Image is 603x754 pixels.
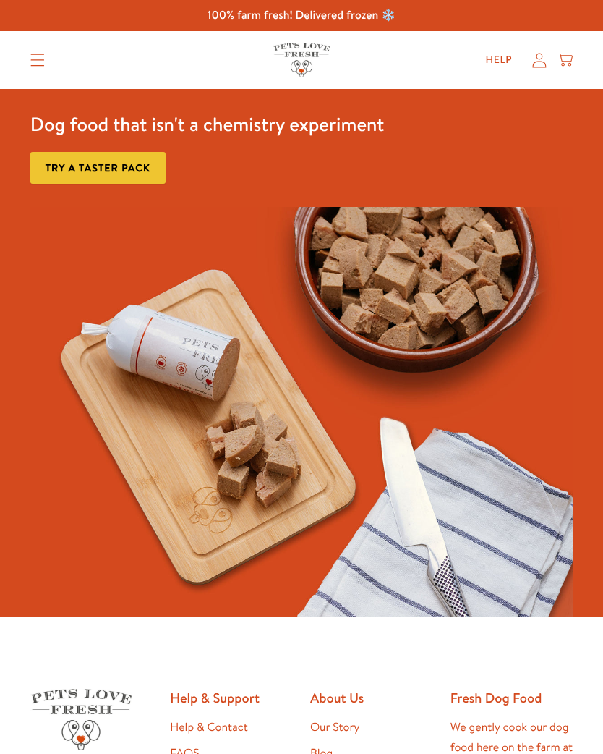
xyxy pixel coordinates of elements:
h2: Fresh Dog Food [450,689,573,706]
h2: About Us [310,689,433,706]
img: Pets Love Fresh [30,689,132,750]
h3: Dog food that isn't a chemistry experiment [30,112,385,137]
a: Help [474,46,524,75]
a: Try a taster pack [30,152,166,185]
a: Our Story [310,719,360,735]
img: Pets Love Fresh [273,43,330,77]
h2: Help & Support [170,689,293,706]
summary: Translation missing: en.sections.header.menu [19,42,56,78]
a: Help & Contact [170,719,247,735]
img: Fussy [30,207,573,617]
